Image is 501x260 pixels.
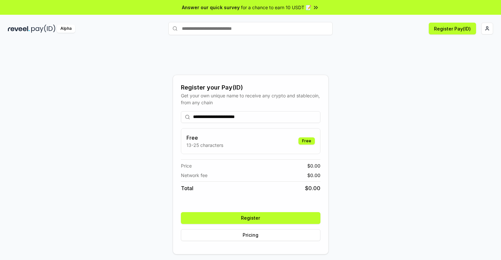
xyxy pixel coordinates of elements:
[181,83,320,92] div: Register your Pay(ID)
[241,4,311,11] span: for a chance to earn 10 USDT 📝
[307,172,320,179] span: $ 0.00
[181,92,320,106] div: Get your own unique name to receive any crypto and stablecoin, from any chain
[8,25,30,33] img: reveel_dark
[429,23,476,34] button: Register Pay(ID)
[307,162,320,169] span: $ 0.00
[186,142,223,149] p: 13-25 characters
[305,184,320,192] span: $ 0.00
[181,212,320,224] button: Register
[182,4,240,11] span: Answer our quick survey
[57,25,75,33] div: Alpha
[181,172,207,179] span: Network fee
[31,25,55,33] img: pay_id
[181,184,193,192] span: Total
[181,229,320,241] button: Pricing
[298,137,315,145] div: Free
[181,162,192,169] span: Price
[186,134,223,142] h3: Free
